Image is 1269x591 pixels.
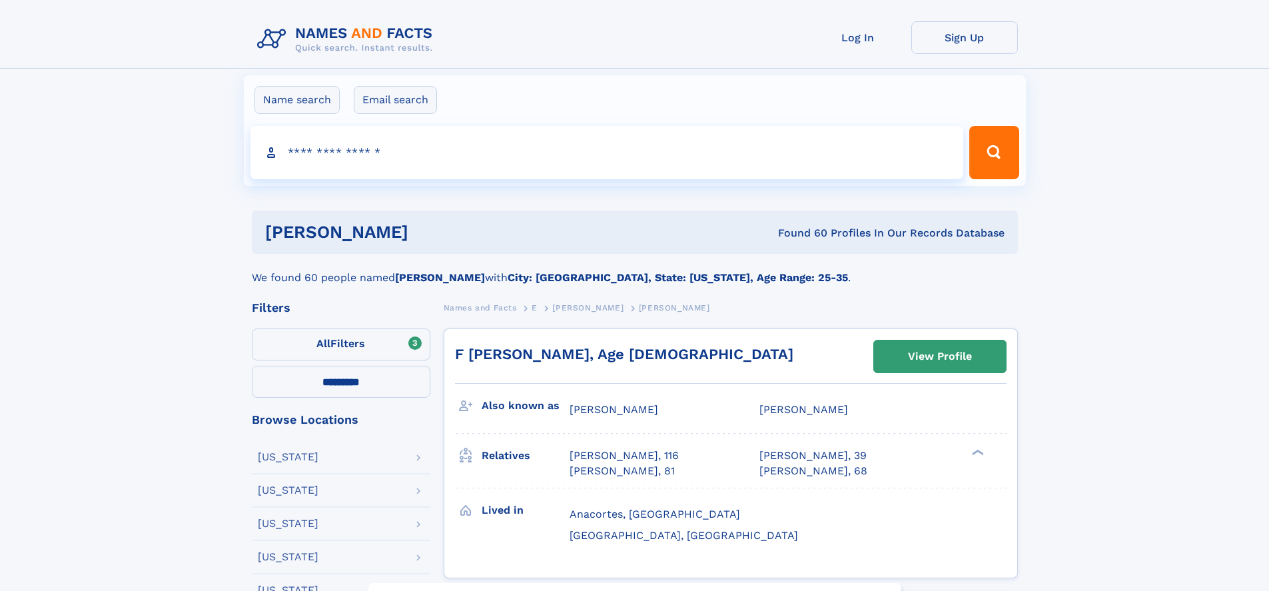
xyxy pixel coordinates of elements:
[552,299,624,316] a: [PERSON_NAME]
[258,552,318,562] div: [US_STATE]
[455,346,793,362] a: F [PERSON_NAME], Age [DEMOGRAPHIC_DATA]
[252,328,430,360] label: Filters
[532,299,538,316] a: E
[874,340,1006,372] a: View Profile
[258,452,318,462] div: [US_STATE]
[265,224,594,241] h1: [PERSON_NAME]
[532,303,538,312] span: E
[252,254,1018,286] div: We found 60 people named with .
[354,86,437,114] label: Email search
[254,86,340,114] label: Name search
[759,403,848,416] span: [PERSON_NAME]
[759,448,867,463] a: [PERSON_NAME], 39
[250,126,964,179] input: search input
[969,126,1019,179] button: Search Button
[444,299,517,316] a: Names and Facts
[570,529,798,542] span: [GEOGRAPHIC_DATA], [GEOGRAPHIC_DATA]
[570,508,740,520] span: Anacortes, [GEOGRAPHIC_DATA]
[482,394,570,417] h3: Also known as
[908,341,972,372] div: View Profile
[252,302,430,314] div: Filters
[570,403,658,416] span: [PERSON_NAME]
[395,271,485,284] b: [PERSON_NAME]
[482,444,570,467] h3: Relatives
[911,21,1018,54] a: Sign Up
[552,303,624,312] span: [PERSON_NAME]
[252,414,430,426] div: Browse Locations
[805,21,911,54] a: Log In
[759,464,867,478] a: [PERSON_NAME], 68
[508,271,848,284] b: City: [GEOGRAPHIC_DATA], State: [US_STATE], Age Range: 25-35
[316,337,330,350] span: All
[482,499,570,522] h3: Lived in
[258,485,318,496] div: [US_STATE]
[593,226,1005,241] div: Found 60 Profiles In Our Records Database
[570,464,675,478] a: [PERSON_NAME], 81
[252,21,444,57] img: Logo Names and Facts
[258,518,318,529] div: [US_STATE]
[639,303,710,312] span: [PERSON_NAME]
[969,448,985,457] div: ❯
[570,448,679,463] a: [PERSON_NAME], 116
